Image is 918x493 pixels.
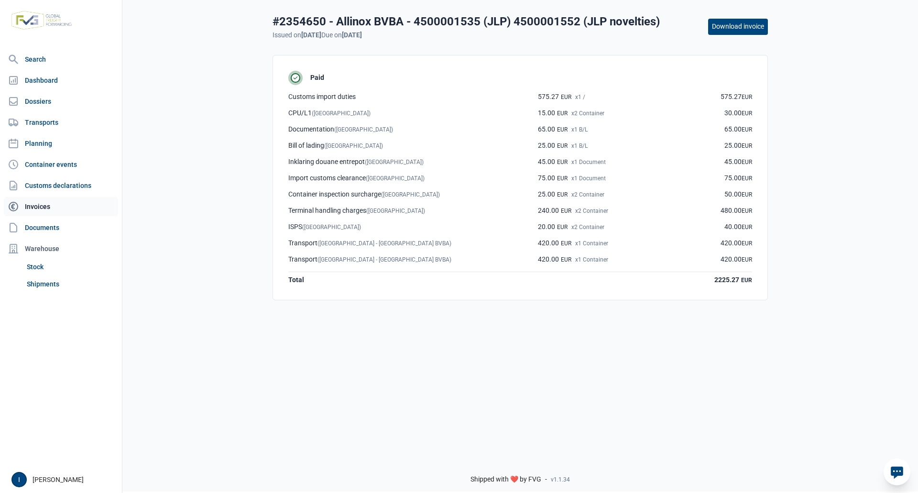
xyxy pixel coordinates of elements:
div: Container inspection surcharge [288,190,440,199]
small: EUR [742,224,752,230]
p: Issued on Due on [273,31,660,40]
small: EUR [557,142,568,149]
div: Import customs clearance [288,174,425,183]
small: ([GEOGRAPHIC_DATA]) [366,208,425,214]
div: ISPS [288,223,361,231]
div: Bill of lading [288,142,383,150]
div: Transport [288,239,451,248]
small: EUR [741,277,752,284]
a: Documents [4,218,118,237]
small: ([GEOGRAPHIC_DATA]) [302,224,361,230]
small: x2 Container [571,191,604,198]
div: 2225.27 [714,276,752,285]
span: - [545,475,547,484]
small: EUR [742,142,752,149]
small: x1 Container [575,240,608,247]
small: EUR [742,175,752,182]
span: 15.00 [538,109,568,118]
small: x1 Container [575,256,608,263]
div: #2354650 - Allinox BVBA - 4500001535 (JLP) 4500001552 (JLP novelties) [273,14,660,29]
small: EUR [742,110,752,117]
small: EUR [561,240,571,247]
span: 25.00 [538,190,568,199]
a: Dashboard [4,71,118,90]
small: x1 / [575,94,585,100]
small: EUR [557,191,568,198]
img: FVG - Global freight forwarding [8,7,76,33]
span: 65.00 [724,125,752,133]
span: 45.00 [538,158,568,166]
span: 480.00 [721,207,752,214]
div: Total [288,276,304,285]
span: 40.00 [724,223,752,230]
small: EUR [557,224,568,230]
a: Shipments [23,275,118,293]
span: 45.00 [724,158,752,165]
span: 75.00 [538,174,568,183]
small: EUR [557,110,568,117]
a: Transports [4,113,118,132]
small: ([GEOGRAPHIC_DATA]) [366,175,425,182]
span: 65.00 [538,125,568,134]
a: Planning [4,134,118,153]
span: 50.00 [724,190,752,198]
div: Customs import duties [288,93,356,101]
div: Warehouse [4,239,118,258]
small: EUR [742,208,752,214]
span: Shipped with ❤️ by FVG [470,475,541,484]
small: EUR [561,256,571,263]
span: 30.00 [724,109,752,117]
a: Customs declarations [4,176,118,195]
span: 75.00 [724,174,752,182]
div: CPU/L1 [288,109,371,118]
small: EUR [557,175,568,182]
div: Paid [310,74,324,82]
small: x2 Container [571,224,604,230]
small: EUR [742,256,752,263]
span: 25.00 [538,142,568,150]
small: ([GEOGRAPHIC_DATA]) [381,191,440,198]
strong: [DATE] [301,31,321,39]
small: EUR [561,94,571,100]
small: ([GEOGRAPHIC_DATA]) [312,110,371,117]
small: EUR [742,240,752,247]
div: [PERSON_NAME] [11,472,116,487]
span: 420.00 [538,255,571,264]
small: ([GEOGRAPHIC_DATA]) [365,159,424,165]
small: x1 B/L [571,142,588,149]
a: Search [4,50,118,69]
small: ([GEOGRAPHIC_DATA]) [334,126,393,133]
small: ([GEOGRAPHIC_DATA] - [GEOGRAPHIC_DATA] BVBA) [317,240,451,247]
small: EUR [742,159,752,165]
div: Terminal handling charges [288,207,425,215]
div: Inklaring douane entrepot [288,158,424,166]
button: I [11,472,27,487]
span: 420.00 [721,239,752,247]
small: EUR [557,126,568,133]
button: Download invoice [708,19,768,35]
a: Container events [4,155,118,174]
small: x1 Document [571,175,606,182]
strong: [DATE] [342,31,362,39]
span: 240.00 [538,207,571,215]
div: Transport [288,255,451,264]
span: 575.27 [721,93,752,100]
small: ([GEOGRAPHIC_DATA] - [GEOGRAPHIC_DATA] BVBA) [317,256,451,263]
span: 420.00 [538,239,571,248]
a: Dossiers [4,92,118,111]
small: ([GEOGRAPHIC_DATA]) [324,142,383,149]
small: x2 Container [575,208,608,214]
small: EUR [561,208,571,214]
small: EUR [742,191,752,198]
small: EUR [742,94,752,100]
span: 575.27 [538,93,571,101]
span: v1.1.34 [551,476,570,483]
div: Documentation [288,125,393,134]
span: 20.00 [538,223,568,231]
span: 420.00 [721,255,752,263]
small: x1 B/L [571,126,588,133]
a: Stock [23,258,118,275]
small: EUR [742,126,752,133]
span: 25.00 [724,142,752,149]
